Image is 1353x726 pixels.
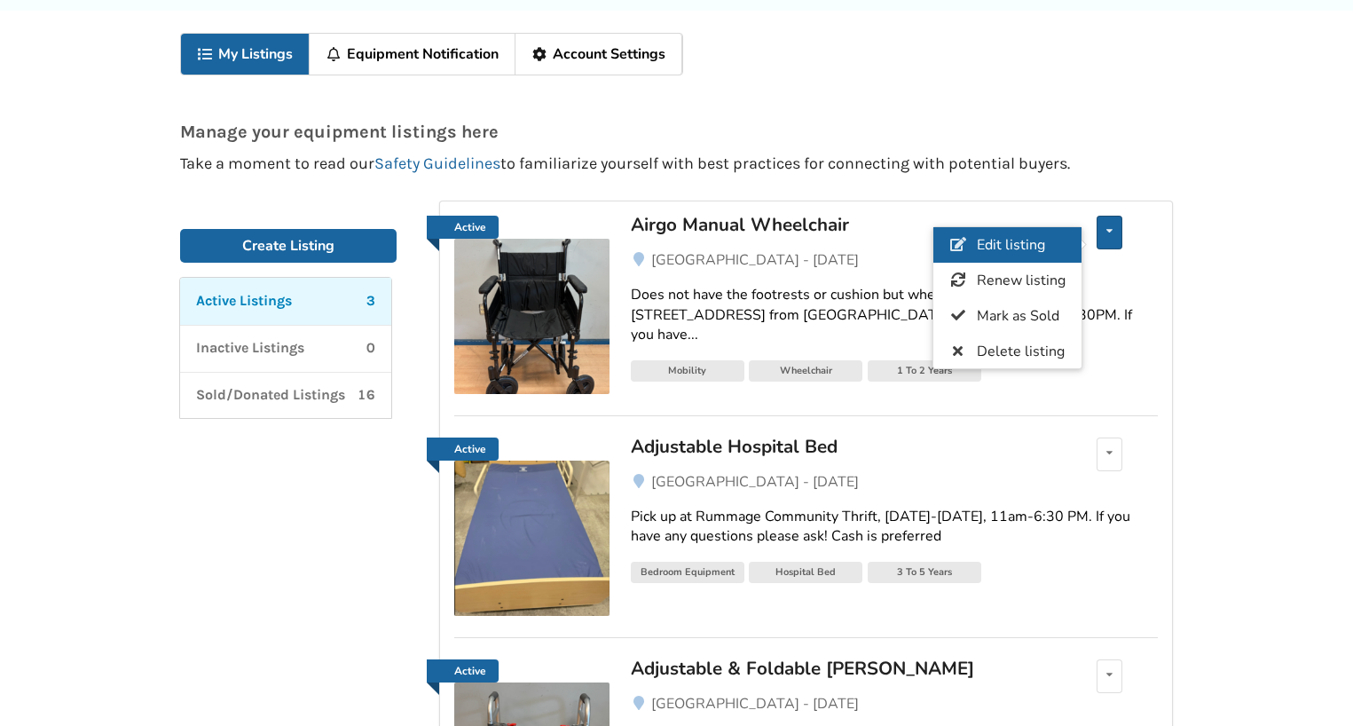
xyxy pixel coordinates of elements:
[631,507,1158,548] div: Pick up at Rummage Community Thrift, [DATE]-[DATE], 11am-6:30 PM. If you have any questions pleas...
[977,235,1045,255] span: Edit listing
[427,659,499,683] a: Active
[358,385,375,406] p: 16
[631,285,1158,346] div: Does not have the footrests or cushion but wheels just fine. Pick up at [STREET_ADDRESS] from [GE...
[180,155,1173,172] p: Take a moment to read our to familiarize yourself with best practices for connecting with potenti...
[515,34,682,75] a: Account Settings
[631,249,1158,271] a: [GEOGRAPHIC_DATA] - [DATE]
[651,472,859,492] span: [GEOGRAPHIC_DATA] - [DATE]
[180,229,397,263] a: Create Listing
[977,342,1065,361] span: Delete listing
[310,34,515,75] a: Equipment Notification
[631,493,1158,562] a: Pick up at Rummage Community Thrift, [DATE]-[DATE], 11am-6:30 PM. If you have any questions pleas...
[631,216,1045,249] a: Airgo Manual Wheelchair
[631,693,1158,714] a: [GEOGRAPHIC_DATA] - [DATE]
[454,438,610,616] a: Active
[631,438,1045,471] a: Adjustable Hospital Bed
[427,216,499,239] a: Active
[196,385,345,406] p: Sold/Donated Listings
[631,360,744,382] div: Mobility
[196,291,292,312] p: Active Listings
[749,562,862,583] div: Hospital Bed
[631,659,1045,693] a: Adjustable & Foldable [PERSON_NAME]
[366,291,375,312] p: 3
[977,271,1066,290] span: Renew listing
[454,239,610,394] img: mobility-airgo manual wheelchair
[651,694,859,714] span: [GEOGRAPHIC_DATA] - [DATE]
[366,338,375,359] p: 0
[631,471,1158,493] a: [GEOGRAPHIC_DATA] - [DATE]
[196,338,304,359] p: Inactive Listings
[977,306,1059,326] span: Mark as Sold
[374,154,500,173] a: Safety Guidelines
[631,359,1158,386] a: MobilityWheelchair1 To 2 Years
[868,562,981,583] div: 3 To 5 Years
[180,122,1173,141] p: Manage your equipment listings here
[454,461,610,616] img: bedroom equipment-adjustable hospital bed
[868,360,981,382] div: 1 To 2 Years
[651,250,859,270] span: [GEOGRAPHIC_DATA] - [DATE]
[631,562,744,583] div: Bedroom Equipment
[631,657,1045,680] div: Adjustable & Foldable [PERSON_NAME]
[427,438,499,461] a: Active
[631,271,1158,360] a: Does not have the footrests or cushion but wheels just fine. Pick up at [STREET_ADDRESS] from [GE...
[181,34,310,75] a: My Listings
[631,213,1045,236] div: Airgo Manual Wheelchair
[454,216,610,394] a: Active
[749,360,862,382] div: Wheelchair
[631,435,1045,458] div: Adjustable Hospital Bed
[631,561,1158,588] a: Bedroom EquipmentHospital Bed3 To 5 Years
